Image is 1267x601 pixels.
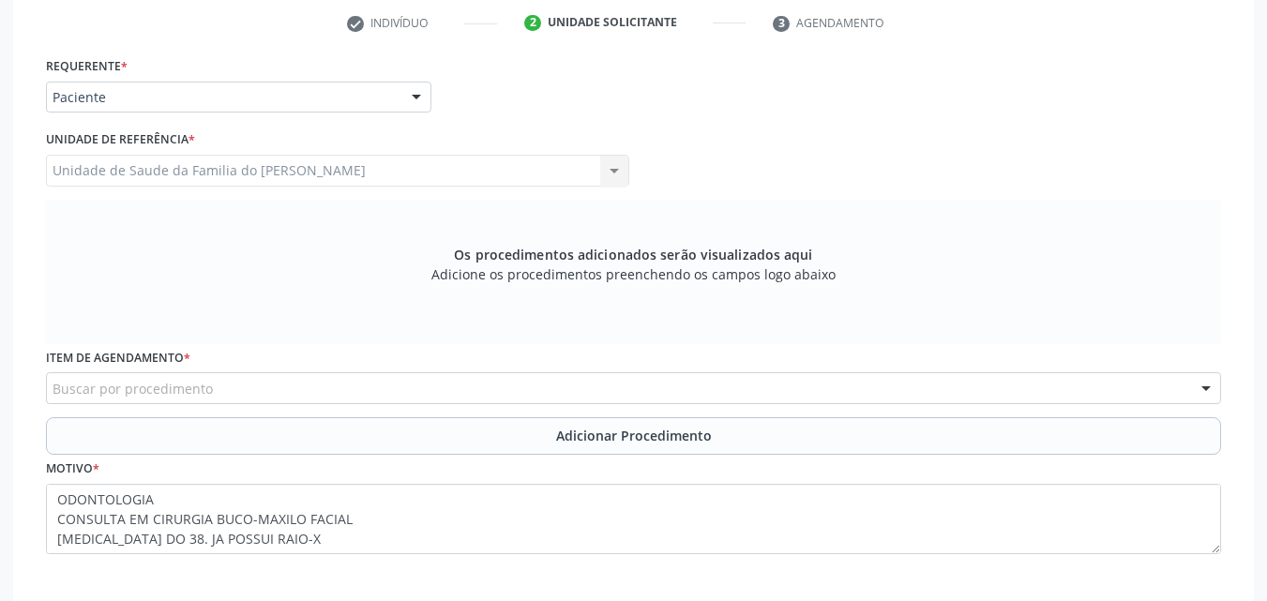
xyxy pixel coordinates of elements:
label: Unidade de referência [46,126,195,155]
div: 2 [524,15,541,32]
span: Buscar por procedimento [53,379,213,398]
span: Adicionar Procedimento [556,426,712,445]
label: Motivo [46,455,99,484]
span: Os procedimentos adicionados serão visualizados aqui [454,245,812,264]
label: Requerente [46,53,128,82]
span: Paciente [53,88,393,107]
label: Item de agendamento [46,344,190,373]
button: Adicionar Procedimento [46,417,1221,455]
span: Adicione os procedimentos preenchendo os campos logo abaixo [431,264,836,284]
div: Unidade solicitante [548,14,677,31]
